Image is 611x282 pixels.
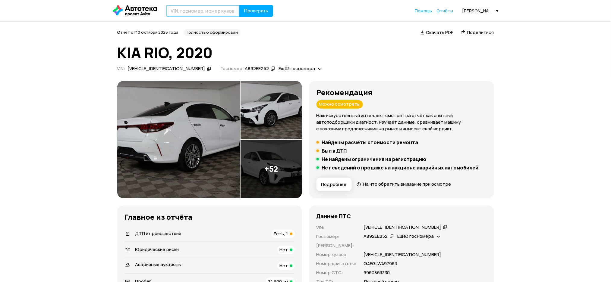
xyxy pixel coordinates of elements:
div: А892ЕЕ252 [364,233,388,240]
div: [VEHICLE_IDENTIFICATION_NUMBER] [364,224,441,231]
a: Поделиться [461,29,494,36]
a: Скачать PDF [420,29,453,36]
p: Наш искусственный интеллект смотрит на отчёт как опытный автоподборщик и диагност: изучает данные... [317,112,487,132]
h5: Не найдены ограничения на регистрацию [322,156,427,162]
span: Скачать PDF [426,29,453,36]
p: [PERSON_NAME] : [317,242,357,249]
span: Ещё 3 госномера [279,65,315,72]
h5: Найдены расчёты стоимости ремонта [322,139,418,145]
span: Поделиться [467,29,494,36]
p: VIN : [317,224,357,231]
a: На что обратить внимание при осмотре [357,181,451,187]
span: Аварийные аукционы [135,261,182,268]
span: Проверить [244,8,268,13]
button: Подробнее [317,178,352,191]
p: G4FGLW497963 [364,260,397,267]
input: VIN, госномер, номер кузова [166,5,240,17]
div: Полностью сформирован [184,29,241,36]
span: Есть, 1 [274,231,288,237]
h3: Главное из отчёта [124,213,295,221]
div: А892ЕЕ252 [245,66,269,72]
p: Номер двигателя : [317,260,357,267]
p: Номер кузова : [317,251,357,258]
a: Отчёты [437,8,453,14]
div: [PERSON_NAME][EMAIL_ADDRESS][DOMAIN_NAME] [462,8,499,14]
p: [VEHICLE_IDENTIFICATION_NUMBER] [364,251,441,258]
span: Нет [280,262,288,269]
span: VIN : [117,65,125,72]
span: Госномер: [221,65,244,72]
a: Помощь [415,8,432,14]
h5: Нет сведений о продаже на аукционе аварийных автомобилей [322,165,479,171]
span: Ещё 3 госномера [397,233,434,239]
h3: Рекомендация [317,88,487,97]
p: 9960863330 [364,269,390,276]
h5: Был в ДТП [322,148,347,154]
span: Нет [280,246,288,253]
h1: KIA RIO, 2020 [117,45,494,61]
div: Можно осмотреть [317,100,363,109]
p: Номер СТС : [317,269,357,276]
span: Юридические риски [135,246,179,253]
h4: Данные ПТС [317,213,351,219]
button: Проверить [239,5,273,17]
span: На что обратить внимание при осмотре [363,181,451,187]
div: [VEHICLE_IDENTIFICATION_NUMBER] [128,66,205,72]
span: Отчёт от 10 октября 2025 года [117,29,179,35]
span: Подробнее [321,181,347,187]
span: ДТП и происшествия [135,230,181,237]
p: Госномер : [317,233,357,240]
